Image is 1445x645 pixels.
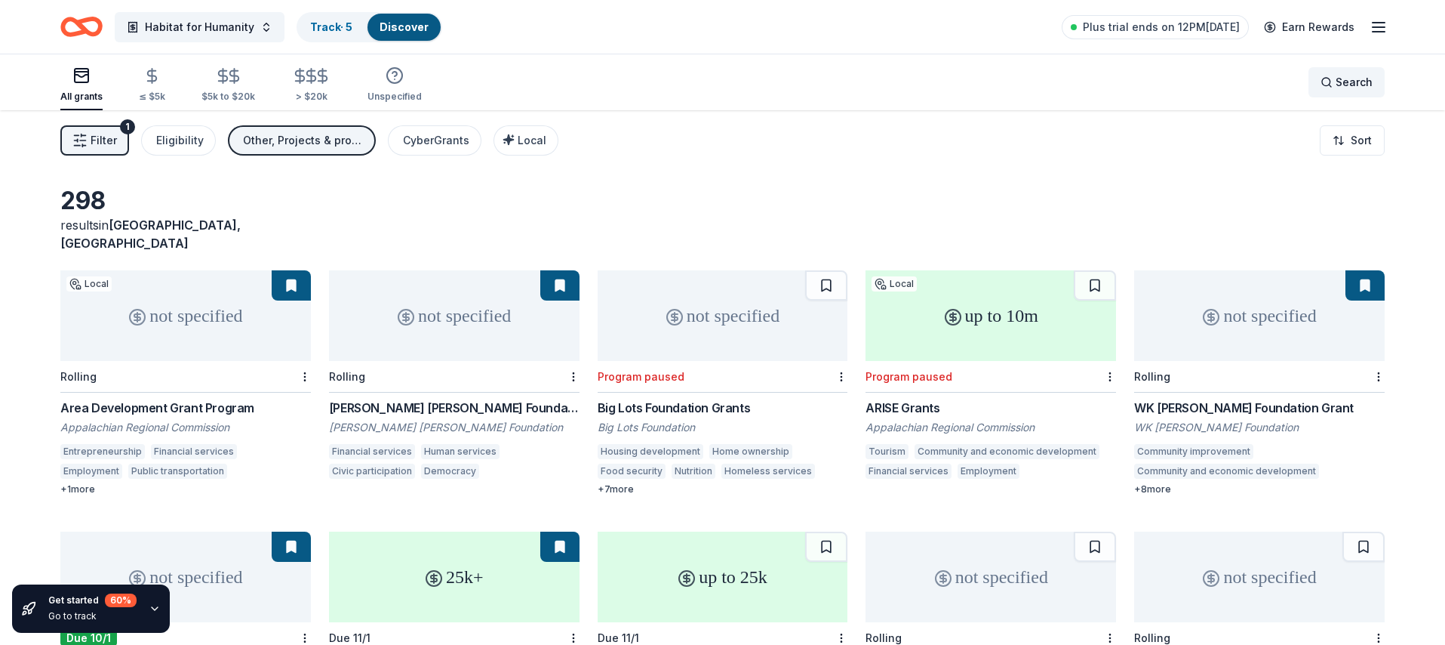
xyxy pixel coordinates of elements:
[421,444,500,459] div: Human services
[139,91,165,103] div: ≤ $5k
[145,18,254,36] span: Habitat for Humanity
[228,125,376,156] button: Other, Projects & programming
[872,276,917,292] div: Local
[1134,270,1385,495] a: not specifiedRollingWK [PERSON_NAME] Foundation GrantWK [PERSON_NAME] FoundationCommunity improve...
[128,464,227,479] div: Public transportation
[367,60,422,110] button: Unspecified
[233,464,297,479] div: Public works
[598,270,848,361] div: not specified
[865,420,1116,435] div: Appalachian Regional Commission
[865,270,1116,361] div: up to 10m
[1134,370,1170,383] div: Rolling
[1320,125,1385,156] button: Sort
[60,483,311,495] div: + 1 more
[1134,399,1385,417] div: WK [PERSON_NAME] Foundation Grant
[721,464,815,479] div: Homeless services
[201,61,255,110] button: $5k to $20k
[1134,270,1385,361] div: not specified
[367,91,422,103] div: Unspecified
[151,444,237,459] div: Financial services
[388,125,481,156] button: CyberGrants
[60,60,103,110] button: All grants
[60,370,97,383] div: Rolling
[91,131,117,150] span: Filter
[60,186,311,216] div: 298
[1134,532,1385,622] div: not specified
[329,444,415,459] div: Financial services
[60,399,311,417] div: Area Development Grant Program
[60,91,103,103] div: All grants
[115,12,284,42] button: Habitat for Humanity
[598,270,848,495] a: not specifiedProgram pausedBig Lots Foundation GrantsBig Lots FoundationHousing developmentHome o...
[329,270,580,483] a: not specifiedRolling[PERSON_NAME] [PERSON_NAME] Foundation Grant[PERSON_NAME] [PERSON_NAME] Found...
[1134,420,1385,435] div: WK [PERSON_NAME] Foundation
[66,276,112,292] div: Local
[60,125,129,156] button: Filter1
[243,131,364,150] div: Other, Projects & programming
[60,532,311,622] div: not specified
[598,420,848,435] div: Big Lots Foundation
[156,131,204,150] div: Eligibility
[865,631,902,644] div: Rolling
[672,464,715,479] div: Nutrition
[1062,15,1249,39] a: Plus trial ends on 12PM[DATE]
[48,594,137,607] div: Get started
[139,61,165,110] button: ≤ $5k
[403,131,469,150] div: CyberGrants
[48,610,137,622] div: Go to track
[598,483,848,495] div: + 7 more
[865,399,1116,417] div: ARISE Grants
[598,532,848,622] div: up to 25k
[297,12,442,42] button: Track· 5Discover
[421,464,479,479] div: Democracy
[60,270,311,361] div: not specified
[60,270,311,495] a: not specifiedLocalRollingArea Development Grant ProgramAppalachian Regional CommissionEntrepreneu...
[865,532,1116,622] div: not specified
[1351,131,1372,150] span: Sort
[915,444,1099,459] div: Community and economic development
[380,20,429,33] a: Discover
[1308,67,1385,97] button: Search
[291,61,331,110] button: > $20k
[60,9,103,45] a: Home
[1134,631,1170,644] div: Rolling
[865,444,909,459] div: Tourism
[60,464,122,479] div: Employment
[329,532,580,622] div: 25k+
[518,134,546,147] span: Local
[709,444,792,459] div: Home ownership
[60,218,241,251] span: [GEOGRAPHIC_DATA], [GEOGRAPHIC_DATA]
[329,420,580,435] div: [PERSON_NAME] [PERSON_NAME] Foundation
[60,216,311,252] div: results
[105,594,137,607] div: 60 %
[60,444,145,459] div: Entrepreneurship
[60,218,241,251] span: in
[958,464,1019,479] div: Employment
[598,631,639,644] div: Due 11/1
[598,399,848,417] div: Big Lots Foundation Grants
[291,91,331,103] div: > $20k
[1134,483,1385,495] div: + 8 more
[329,270,580,361] div: not specified
[329,464,415,479] div: Civic participation
[329,399,580,417] div: [PERSON_NAME] [PERSON_NAME] Foundation Grant
[201,91,255,103] div: $5k to $20k
[1255,14,1364,41] a: Earn Rewards
[865,370,952,383] div: Program paused
[865,270,1116,483] a: up to 10mLocalProgram pausedARISE GrantsAppalachian Regional CommissionTourismCommunity and econo...
[1134,464,1319,479] div: Community and economic development
[120,119,135,134] div: 1
[598,464,666,479] div: Food security
[329,631,370,644] div: Due 11/1
[1083,18,1240,36] span: Plus trial ends on 12PM[DATE]
[865,464,952,479] div: Financial services
[141,125,216,156] button: Eligibility
[329,370,365,383] div: Rolling
[493,125,558,156] button: Local
[1134,444,1253,459] div: Community improvement
[598,444,703,459] div: Housing development
[60,420,311,435] div: Appalachian Regional Commission
[310,20,352,33] a: Track· 5
[598,370,684,383] div: Program paused
[1336,73,1373,91] span: Search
